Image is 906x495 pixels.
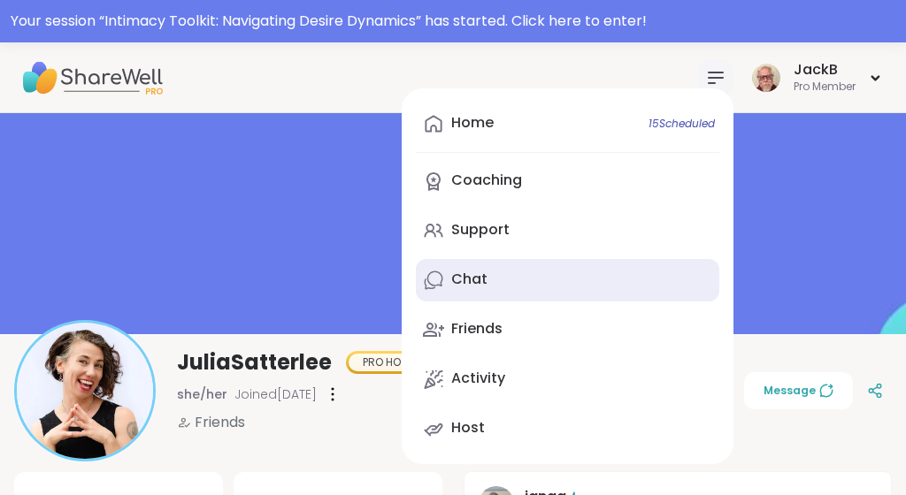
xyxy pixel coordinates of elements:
div: Pro Member [794,80,856,95]
span: Joined [DATE] [234,385,317,403]
div: Chat [451,270,488,289]
a: Friends [416,308,719,351]
div: Host [451,418,485,438]
span: 15 Scheduled [649,117,715,131]
div: JackB [794,60,856,80]
a: Activity [416,358,719,400]
a: Chat [416,259,719,301]
a: Home15Scheduled [416,103,719,145]
a: Support [416,209,719,252]
a: Coaching [416,160,719,202]
div: PRO HOST [349,354,428,371]
div: Friends [451,319,503,339]
img: JuliaSatterlee [17,323,153,459]
div: Home [451,113,494,133]
img: JackB [752,64,780,92]
span: Message [764,383,833,399]
div: Coaching [451,171,522,190]
span: she/her [177,385,227,403]
button: Message [744,372,853,409]
div: Support [451,220,510,240]
div: Your session “ Intimacy Toolkit: Navigating Desire Dynamics ” has started. Click here to enter! [11,11,895,32]
div: Activity [451,369,505,388]
a: Host [416,407,719,450]
img: ShareWell Nav Logo [21,47,163,109]
span: Friends [195,412,245,433]
span: JuliaSatterlee [177,348,332,377]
